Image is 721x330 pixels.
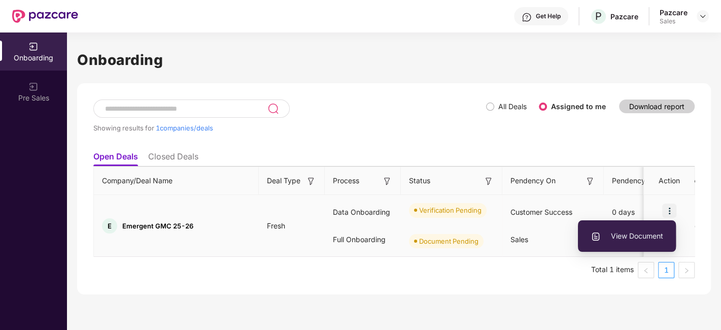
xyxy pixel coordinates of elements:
[638,262,654,278] li: Previous Page
[93,124,486,132] div: Showing results for
[484,176,494,186] img: svg+xml;base64,PHN2ZyB3aWR0aD0iMTYiIGhlaWdodD0iMTYiIHZpZXdCb3g9IjAgMCAxNiAxNiIgZmlsbD0ibm9uZSIgeG...
[683,268,690,274] span: right
[259,221,293,230] span: Fresh
[498,102,527,111] label: All Deals
[93,151,138,166] li: Open Deals
[659,262,674,278] a: 1
[409,175,430,186] span: Status
[678,262,695,278] li: Next Page
[148,151,198,166] li: Closed Deals
[419,236,478,246] div: Document Pending
[604,199,680,226] div: 0 days
[643,268,649,274] span: left
[604,167,680,195] th: Pendency
[419,205,482,215] div: Verification Pending
[333,175,359,186] span: Process
[510,175,556,186] span: Pendency On
[510,235,528,244] span: Sales
[591,232,601,242] img: svg+xml;base64,PHN2ZyBpZD0iVXBsb2FkX0xvZ3MiIGRhdGEtbmFtZT0iVXBsb2FkIExvZ3MiIHhtbG5zPSJodHRwOi8vd3...
[660,8,688,17] div: Pazcare
[678,262,695,278] button: right
[77,49,711,71] h1: Onboarding
[325,226,401,253] div: Full Onboarding
[102,218,117,234] div: E
[28,42,39,52] img: svg+xml;base64,PHN2ZyB3aWR0aD0iMjAiIGhlaWdodD0iMjAiIHZpZXdCb3g9IjAgMCAyMCAyMCIgZmlsbD0ibm9uZSIgeG...
[591,230,663,242] span: View Document
[267,175,300,186] span: Deal Type
[325,199,401,226] div: Data Onboarding
[306,176,316,186] img: svg+xml;base64,PHN2ZyB3aWR0aD0iMTYiIGhlaWdodD0iMTYiIHZpZXdCb3g9IjAgMCAxNiAxNiIgZmlsbD0ibm9uZSIgeG...
[267,103,279,115] img: svg+xml;base64,PHN2ZyB3aWR0aD0iMjQiIGhlaWdodD0iMjUiIHZpZXdCb3g9IjAgMCAyNCAyNSIgZmlsbD0ibm9uZSIgeG...
[619,100,695,113] button: Download report
[662,204,676,218] img: icon
[156,124,213,132] span: 1 companies/deals
[28,82,39,92] img: svg+xml;base64,PHN2ZyB3aWR0aD0iMjAiIGhlaWdodD0iMjAiIHZpZXdCb3g9IjAgMCAyMCAyMCIgZmlsbD0ibm9uZSIgeG...
[12,10,78,23] img: New Pazcare Logo
[610,12,638,21] div: Pazcare
[660,17,688,25] div: Sales
[122,222,193,230] span: Emergent GMC 25-26
[591,262,634,278] li: Total 1 items
[595,10,602,22] span: P
[382,176,392,186] img: svg+xml;base64,PHN2ZyB3aWR0aD0iMTYiIGhlaWdodD0iMTYiIHZpZXdCb3g9IjAgMCAxNiAxNiIgZmlsbD0ibm9uZSIgeG...
[644,167,695,195] th: Action
[638,262,654,278] button: left
[699,12,707,20] img: svg+xml;base64,PHN2ZyBpZD0iRHJvcGRvd24tMzJ4MzIiIHhtbG5zPSJodHRwOi8vd3d3LnczLm9yZy8yMDAwL3N2ZyIgd2...
[658,262,674,278] li: 1
[612,175,664,186] span: Pendency
[551,102,606,111] label: Assigned to me
[522,12,532,22] img: svg+xml;base64,PHN2ZyBpZD0iSGVscC0zMngzMiIgeG1sbnM9Imh0dHA6Ly93d3cudzMub3JnLzIwMDAvc3ZnIiB3aWR0aD...
[94,167,259,195] th: Company/Deal Name
[585,176,595,186] img: svg+xml;base64,PHN2ZyB3aWR0aD0iMTYiIGhlaWdodD0iMTYiIHZpZXdCb3g9IjAgMCAxNiAxNiIgZmlsbD0ibm9uZSIgeG...
[536,12,561,20] div: Get Help
[510,208,572,216] span: Customer Success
